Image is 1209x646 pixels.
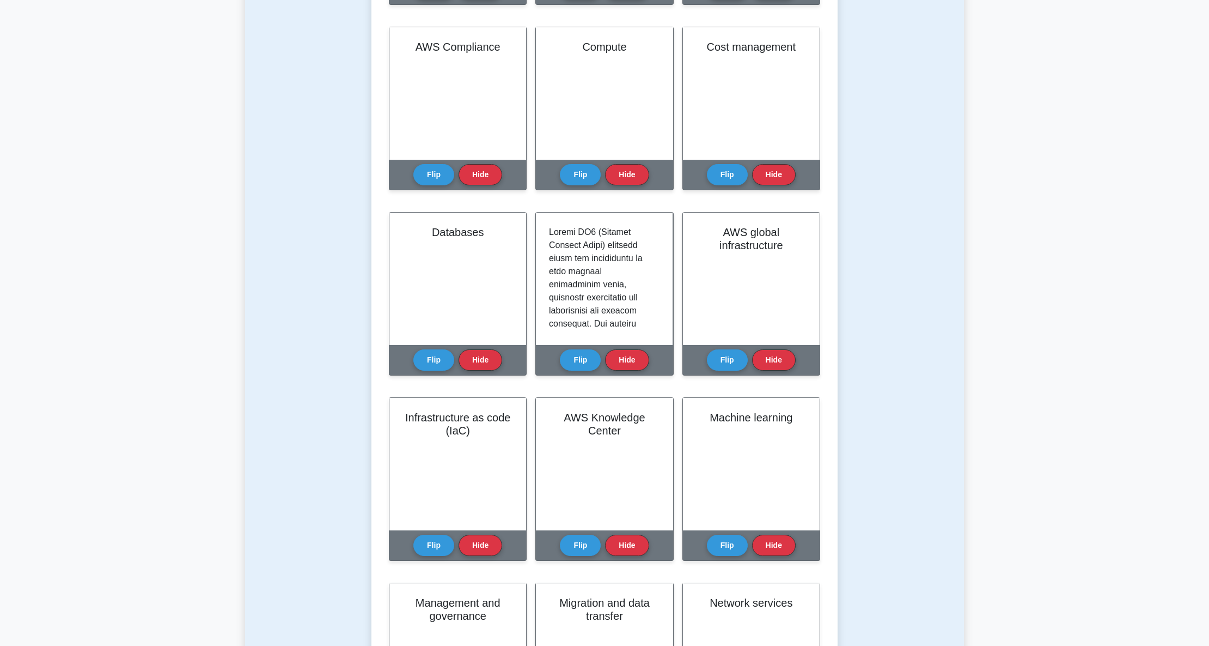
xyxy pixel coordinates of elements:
[413,164,454,185] button: Flip
[696,40,807,53] h2: Cost management
[560,349,601,371] button: Flip
[696,596,807,609] h2: Network services
[549,596,660,623] h2: Migration and data transfer
[605,164,649,185] button: Hide
[752,349,796,371] button: Hide
[560,164,601,185] button: Flip
[413,535,454,556] button: Flip
[413,349,454,371] button: Flip
[560,535,601,556] button: Flip
[459,164,502,185] button: Hide
[752,535,796,556] button: Hide
[459,535,502,556] button: Hide
[707,349,748,371] button: Flip
[402,596,513,623] h2: Management and governance
[752,164,796,185] button: Hide
[549,411,660,437] h2: AWS Knowledge Center
[459,349,502,371] button: Hide
[402,411,513,437] h2: Infrastructure as code (IaC)
[707,535,748,556] button: Flip
[605,535,649,556] button: Hide
[605,349,649,371] button: Hide
[707,164,748,185] button: Flip
[696,226,807,252] h2: AWS global infrastructure
[549,40,660,53] h2: Compute
[402,226,513,239] h2: Databases
[696,411,807,424] h2: Machine learning
[402,40,513,53] h2: AWS Compliance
